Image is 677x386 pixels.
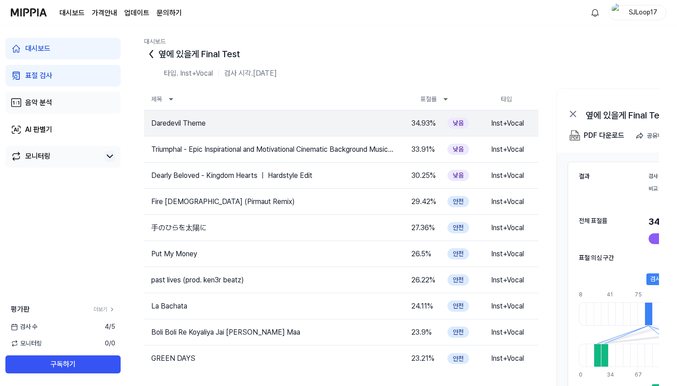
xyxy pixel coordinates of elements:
[579,215,640,227] div: 전체 표절률
[124,8,149,18] a: 업데이트
[5,355,121,373] button: 구독하기
[447,353,469,364] div: 안전
[411,196,436,207] div: 29.42 %
[11,304,30,315] span: 평가판
[25,97,52,108] div: 음악 분석
[579,291,586,299] div: 8
[144,249,397,259] td: Put My Money
[411,327,432,338] div: 23.9 %
[584,130,624,141] div: PDF 다운로드
[144,196,397,207] td: Fire [DEMOGRAPHIC_DATA] (Pirmaut Remix)
[411,249,431,259] div: 26.5 %
[579,253,614,263] h2: 표절 의심 구간
[647,131,668,141] div: 공유하기
[411,301,433,312] div: 24.11 %
[476,241,538,267] td: Inst+Vocal
[144,170,397,181] td: Dearly Beloved - Kingdom Hearts ｜ Hardstyle Edit
[635,371,642,379] div: 67
[607,371,614,379] div: 34
[144,118,397,129] td: Daredevil Theme
[476,111,538,136] td: Inst+Vocal
[476,215,538,241] td: Inst+Vocal
[144,38,166,49] a: 대시보드
[94,305,115,313] a: 더보기
[5,65,121,86] a: 표절 검사
[411,170,436,181] div: 30.25 %
[59,8,85,18] a: 대시보드
[5,119,121,141] a: AI 판별기
[476,189,538,214] td: Inst+Vocal
[144,47,659,61] div: 옆에 있을게 Final Test
[476,137,538,162] td: Inst+Vocal
[476,320,538,345] td: Inst+Vocal
[92,8,117,18] a: 가격안내
[646,273,677,285] div: 검사 음원
[413,88,475,110] th: 표절률
[476,294,538,319] td: Inst+Vocal
[224,68,277,79] div: 검사 시각. [DATE]
[105,339,115,348] span: 0 / 0
[25,43,50,54] div: 대시보드
[144,223,397,233] td: 手のひらを太陽に
[447,170,469,181] div: 낮음
[25,124,52,135] div: AI 판별기
[144,327,397,338] td: Boli Boli Re Koyaliya Jai [PERSON_NAME] Maa
[144,88,406,110] th: 제목
[625,7,660,17] div: SJLoop17
[447,118,469,129] div: 낮음
[164,68,213,79] div: 타입. Inst+Vocal
[447,222,469,233] div: 안전
[144,144,397,155] td: Triumphal - Epic Inspirational and Motivational Cinematic Background Music (FREE DOWNLOAD)
[11,151,101,162] a: 모니터링
[579,371,586,379] div: 0
[447,196,469,207] div: 안전
[447,274,469,286] div: 안전
[590,7,600,18] img: 알림
[609,5,666,20] button: profileSJLoop17
[411,275,435,286] div: 26.22 %
[447,248,469,259] div: 안전
[411,118,436,129] div: 34.93 %
[5,38,121,59] a: 대시보드
[607,291,614,299] div: 41
[157,8,182,18] a: 문의하기
[635,291,642,299] div: 75
[411,353,434,364] div: 23.21 %
[568,127,626,145] button: PDF 다운로드
[105,322,115,332] span: 4 / 5
[475,88,538,110] th: 타입
[5,92,121,114] a: 음악 분석
[447,144,469,155] div: 낮음
[25,70,52,81] div: 표절 검사
[144,275,397,286] td: past lives (prod. ken3r beatz)
[411,144,435,155] div: 33.91 %
[447,327,469,338] div: 안전
[11,339,42,348] span: 모니터링
[476,346,538,371] td: Inst+Vocal
[649,184,671,193] div: 비교 음원
[447,300,469,312] div: 안전
[476,163,538,188] td: Inst+Vocal
[11,322,37,332] span: 검사 수
[144,353,397,364] td: GREEN DAYS
[476,268,538,293] td: Inst+Vocal
[144,301,397,312] td: La Bachata
[612,4,623,22] img: profile
[649,171,671,180] div: 검사 음원
[569,130,580,141] img: PDF Download
[25,151,50,162] div: 모니터링
[411,223,435,233] div: 27.36 %
[632,127,676,145] button: 공유하기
